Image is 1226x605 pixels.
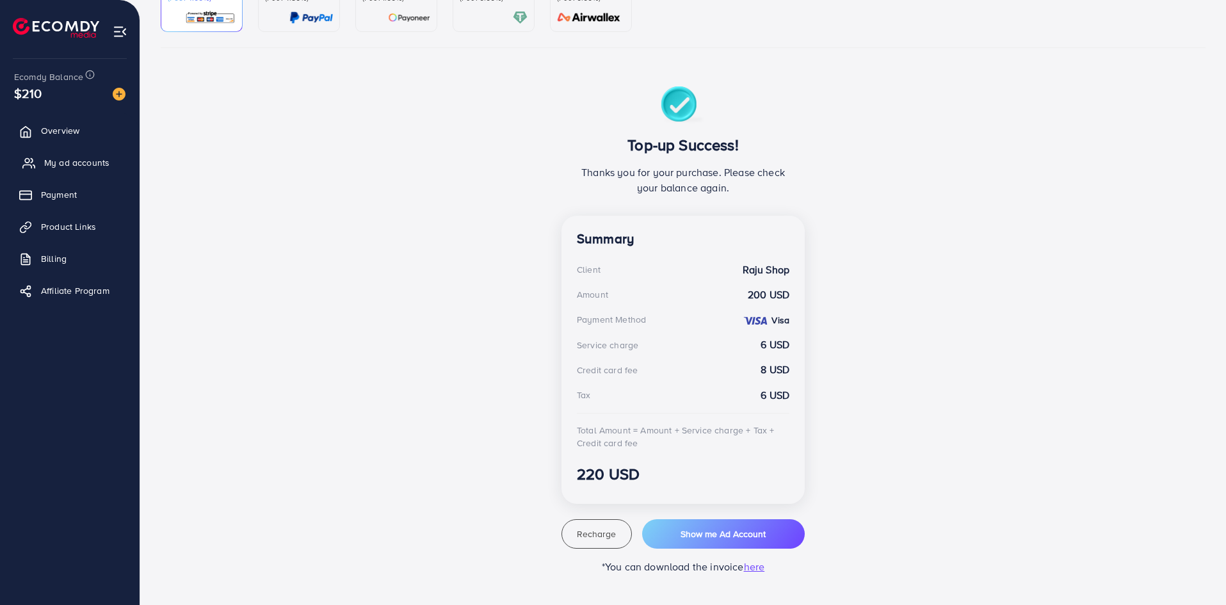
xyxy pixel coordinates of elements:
[10,246,130,271] a: Billing
[113,88,125,101] img: image
[577,339,638,351] div: Service charge
[661,86,706,125] img: success
[1172,547,1216,595] iframe: Chat
[577,313,646,326] div: Payment Method
[577,288,608,301] div: Amount
[577,165,789,195] p: Thanks you for your purchase. Please check your balance again.
[771,314,789,327] strong: Visa
[577,136,789,154] h3: Top-up Success!
[577,231,789,247] h4: Summary
[289,10,333,25] img: card
[41,220,96,233] span: Product Links
[13,18,99,38] img: logo
[577,389,590,401] div: Tax
[41,284,109,297] span: Affiliate Program
[744,560,765,574] span: here
[10,278,130,303] a: Affiliate Program
[41,124,79,137] span: Overview
[10,182,130,207] a: Payment
[14,84,42,102] span: $210
[577,424,789,450] div: Total Amount = Amount + Service charge + Tax + Credit card fee
[642,519,805,549] button: Show me Ad Account
[553,10,625,25] img: card
[41,188,77,201] span: Payment
[513,10,528,25] img: card
[44,156,109,169] span: My ad accounts
[577,528,616,540] span: Recharge
[761,362,789,377] strong: 8 USD
[681,528,766,540] span: Show me Ad Account
[10,150,130,175] a: My ad accounts
[41,252,67,265] span: Billing
[577,263,601,276] div: Client
[10,118,130,143] a: Overview
[14,70,83,83] span: Ecomdy Balance
[743,262,789,277] strong: Raju Shop
[388,10,430,25] img: card
[743,316,768,326] img: credit
[761,337,789,352] strong: 6 USD
[113,24,127,39] img: menu
[10,214,130,239] a: Product Links
[761,388,789,403] strong: 6 USD
[577,465,789,483] h3: 220 USD
[577,364,638,376] div: Credit card fee
[561,559,805,574] p: *You can download the invoice
[185,10,236,25] img: card
[561,519,632,549] button: Recharge
[748,287,789,302] strong: 200 USD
